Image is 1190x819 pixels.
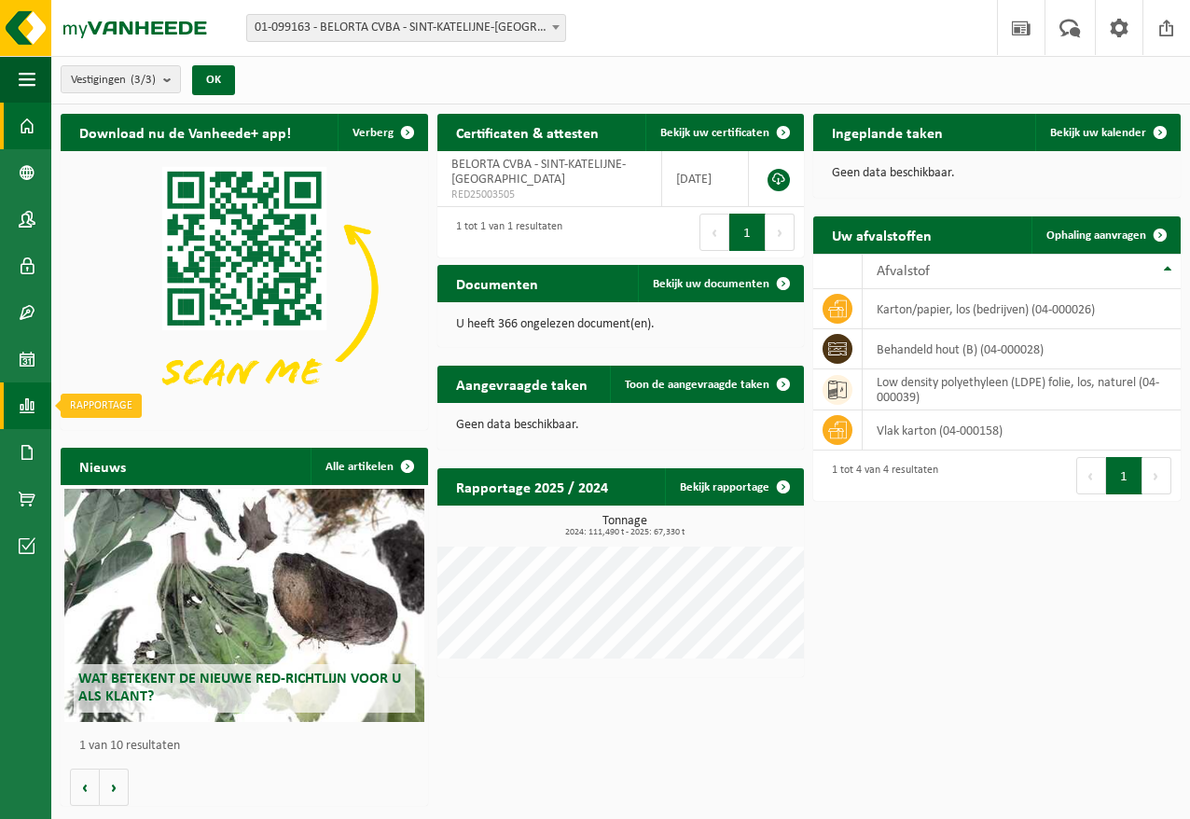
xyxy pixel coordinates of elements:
h2: Download nu de Vanheede+ app! [61,114,310,150]
td: behandeld hout (B) (04-000028) [863,329,1181,369]
span: Afvalstof [877,264,930,279]
button: Previous [1076,457,1106,494]
a: Ophaling aanvragen [1031,216,1179,254]
button: Previous [699,214,729,251]
h2: Certificaten & attesten [437,114,617,150]
h2: Aangevraagde taken [437,366,606,402]
button: Volgende [100,769,129,806]
span: RED25003505 [451,187,648,202]
button: Next [766,214,795,251]
td: karton/papier, los (bedrijven) (04-000026) [863,289,1181,329]
span: Bekijk uw certificaten [660,127,769,139]
a: Alle artikelen [311,448,426,485]
div: 1 tot 1 van 1 resultaten [447,212,562,253]
p: U heeft 366 ongelezen document(en). [456,318,786,331]
button: Vestigingen(3/3) [61,65,181,93]
a: Bekijk uw kalender [1035,114,1179,151]
span: Ophaling aanvragen [1046,229,1146,242]
h2: Uw afvalstoffen [813,216,950,253]
span: Toon de aangevraagde taken [625,379,769,391]
button: OK [192,65,235,95]
h2: Ingeplande taken [813,114,962,150]
button: 1 [729,214,766,251]
h2: Documenten [437,265,557,301]
span: Wat betekent de nieuwe RED-richtlijn voor u als klant? [78,672,401,704]
span: 2024: 111,490 t - 2025: 67,330 t [447,528,805,537]
h2: Nieuws [61,448,145,484]
button: 1 [1106,457,1142,494]
span: Bekijk uw kalender [1050,127,1146,139]
img: Download de VHEPlus App [61,151,428,426]
button: Verberg [338,114,426,151]
div: 1 tot 4 van 4 resultaten [823,455,938,496]
span: BELORTA CVBA - SINT-KATELIJNE-[GEOGRAPHIC_DATA] [451,158,626,187]
td: low density polyethyleen (LDPE) folie, los, naturel (04-000039) [863,369,1181,410]
a: Bekijk uw documenten [638,265,802,302]
td: vlak karton (04-000158) [863,410,1181,451]
a: Toon de aangevraagde taken [610,366,802,403]
span: Bekijk uw documenten [653,278,769,290]
p: Geen data beschikbaar. [456,419,786,432]
button: Vorige [70,769,100,806]
a: Bekijk uw certificaten [645,114,802,151]
p: 1 van 10 resultaten [79,740,419,753]
p: Geen data beschikbaar. [832,167,1162,180]
a: Bekijk rapportage [665,468,802,506]
h2: Rapportage 2025 / 2024 [437,468,627,505]
h3: Tonnage [447,515,805,537]
span: 01-099163 - BELORTA CVBA - SINT-KATELIJNE-WAVER [247,15,565,41]
span: Vestigingen [71,66,156,94]
td: [DATE] [662,151,749,207]
count: (3/3) [131,74,156,86]
span: 01-099163 - BELORTA CVBA - SINT-KATELIJNE-WAVER [246,14,566,42]
a: Wat betekent de nieuwe RED-richtlijn voor u als klant? [64,489,424,722]
span: Verberg [353,127,394,139]
button: Next [1142,457,1171,494]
